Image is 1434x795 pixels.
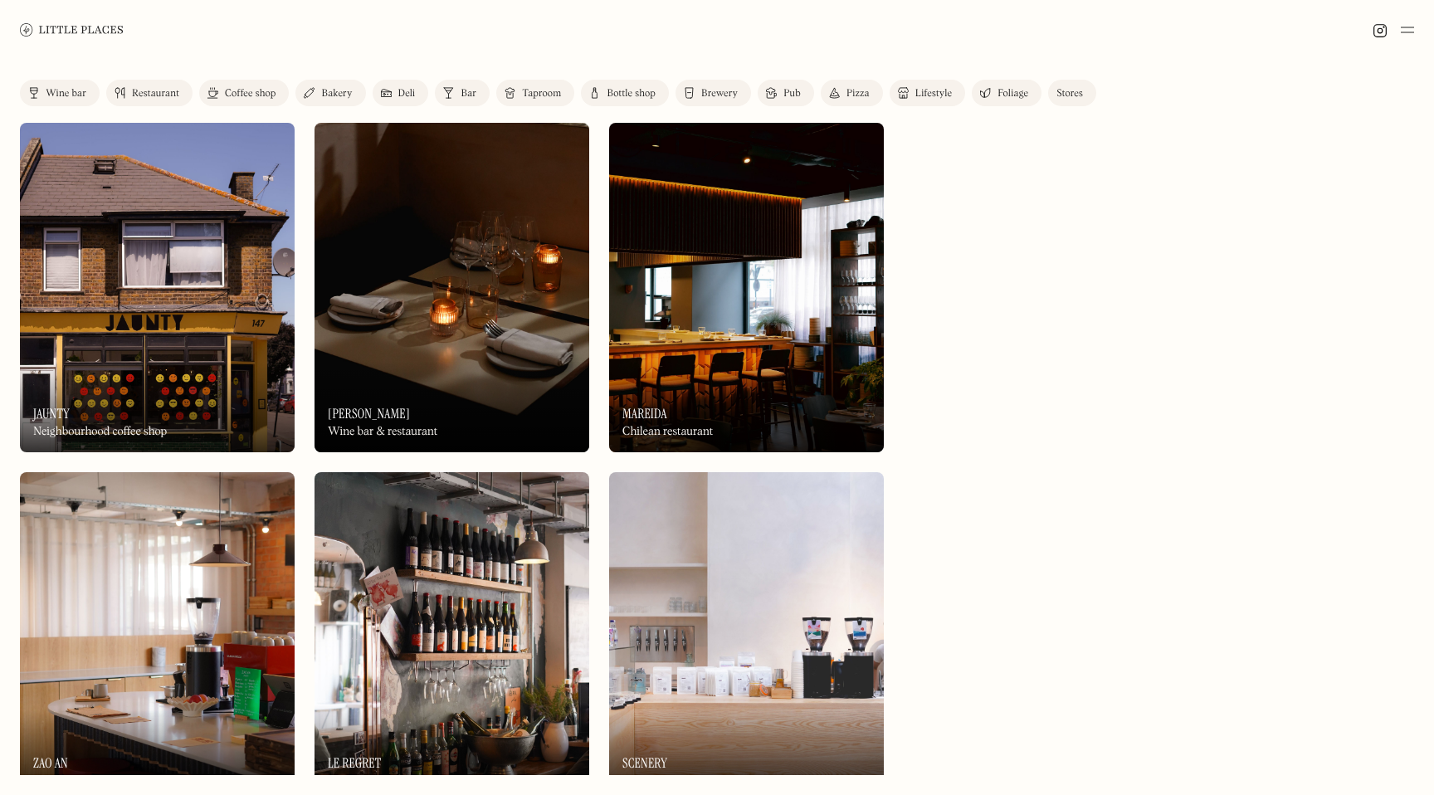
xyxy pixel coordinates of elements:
[106,80,193,106] a: Restaurant
[328,425,437,439] div: Wine bar & restaurant
[609,123,884,452] img: Mareida
[972,80,1041,106] a: Foliage
[522,89,561,99] div: Taproom
[33,406,70,422] h3: Jaunty
[461,89,476,99] div: Bar
[622,406,667,422] h3: Mareida
[701,89,738,99] div: Brewery
[607,89,656,99] div: Bottle shop
[581,80,669,106] a: Bottle shop
[132,89,179,99] div: Restaurant
[997,89,1028,99] div: Foliage
[622,425,713,439] div: Chilean restaurant
[295,80,365,106] a: Bakery
[398,89,416,99] div: Deli
[783,89,801,99] div: Pub
[20,123,295,452] img: Jaunty
[46,89,86,99] div: Wine bar
[328,755,381,771] h3: Le Regret
[890,80,965,106] a: Lifestyle
[676,80,751,106] a: Brewery
[1056,89,1083,99] div: Stores
[321,89,352,99] div: Bakery
[758,80,814,106] a: Pub
[609,123,884,452] a: MareidaMareidaMareidaChilean restaurant
[199,80,289,106] a: Coffee shop
[33,755,68,771] h3: Zao An
[225,89,276,99] div: Coffee shop
[315,123,589,452] a: LunaLuna[PERSON_NAME]Wine bar & restaurant
[373,80,429,106] a: Deli
[20,80,100,106] a: Wine bar
[622,775,734,789] div: Roastery & coffee shop
[435,80,490,106] a: Bar
[33,775,132,789] div: Neighbourhood cafe
[846,89,870,99] div: Pizza
[328,775,465,789] div: Wine bar, cafe & bottle shop
[915,89,952,99] div: Lifestyle
[328,406,410,422] h3: [PERSON_NAME]
[20,123,295,452] a: JauntyJauntyJauntyNeighbourhood coffee shop
[1048,80,1096,106] a: Stores
[315,123,589,452] img: Luna
[33,425,167,439] div: Neighbourhood coffee shop
[496,80,574,106] a: Taproom
[821,80,883,106] a: Pizza
[622,755,667,771] h3: Scenery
